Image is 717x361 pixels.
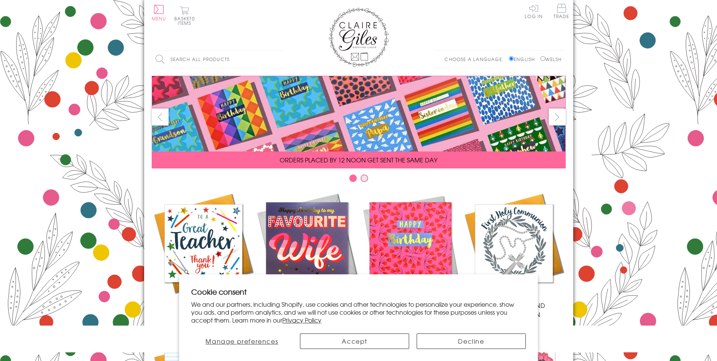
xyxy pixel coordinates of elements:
[152,174,566,186] div: Carousel Pagination
[191,300,526,324] p: We and our partners, including Shopify, use cookies and other technologies to personalize your ex...
[152,51,283,68] input: Search all products
[417,333,526,349] button: Decline
[191,333,292,349] button: Manage preferences
[554,4,569,18] span: Trade
[174,6,195,25] button: Basket0 items
[178,15,195,26] span: 0 items
[540,56,562,63] label: Welsh
[206,337,278,346] span: Manage preferences
[255,191,359,310] a: New Releases
[152,109,169,125] button: prev
[525,4,543,18] a: Log In
[191,286,526,297] h2: Cookie consent
[359,191,462,310] a: Birthdays
[349,174,357,182] button: Carousel Page 1 (Current Slide)
[540,56,545,61] input: Welsh
[152,5,166,21] button: Menu
[276,51,283,68] input: Search
[549,109,566,125] button: next
[329,8,389,67] img: Claire Giles Greetings Cards
[152,191,255,310] a: Academic
[361,174,368,182] button: Carousel Page 2
[462,191,566,319] a: Communion and Confirmation
[300,333,409,349] button: Accept
[509,56,539,63] label: English
[152,15,166,22] span: Menu
[445,56,507,63] p: Choose a language:
[282,315,321,324] a: Privacy Policy
[509,56,514,61] input: English
[280,155,437,164] span: ORDERS PLACED BY 12 NOON GET SENT THE SAME DAY
[554,4,569,20] a: Trade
